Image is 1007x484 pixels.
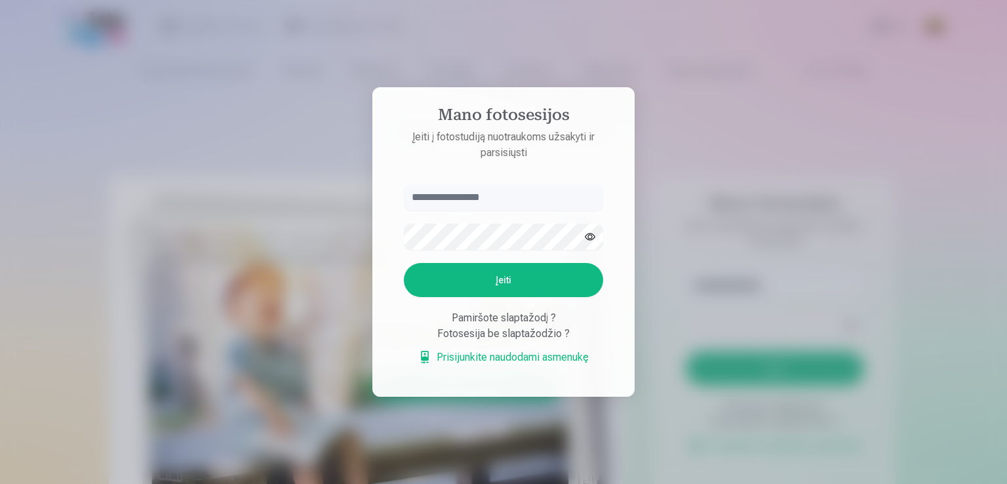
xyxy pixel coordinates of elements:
[418,350,589,365] a: Prisijunkite naudodami asmenukę
[404,326,603,342] div: Fotosesija be slaptažodžio ?
[404,310,603,326] div: Pamiršote slaptažodį ?
[391,106,616,129] h4: Mano fotosesijos
[404,263,603,297] button: Įeiti
[391,129,616,161] p: Įeiti į fotostudiją nuotraukoms užsakyti ir parsisiųsti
